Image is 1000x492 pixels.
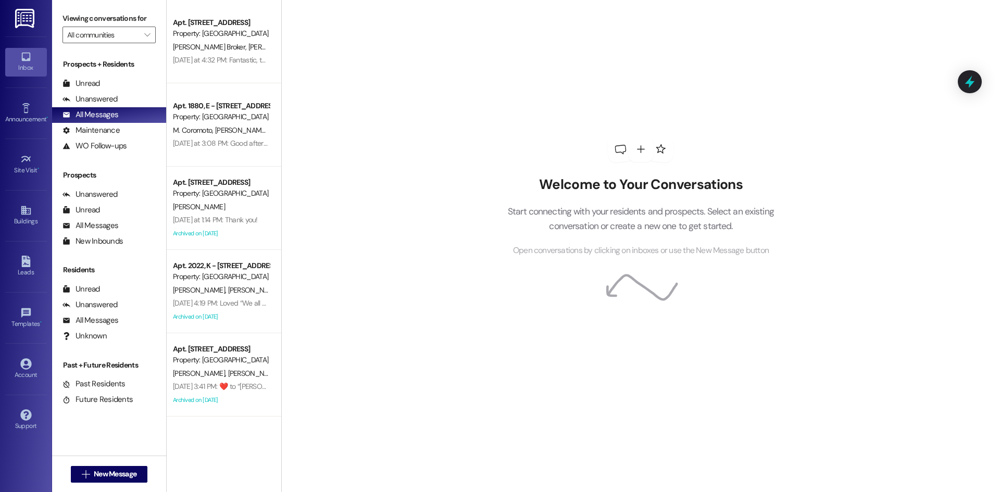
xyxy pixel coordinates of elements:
[173,177,269,188] div: Apt. [STREET_ADDRESS]
[173,215,258,224] div: [DATE] at 1:14 PM: Thank you!
[52,170,166,181] div: Prospects
[82,470,90,478] i: 
[248,42,304,52] span: [PERSON_NAME]
[63,315,118,326] div: All Messages
[173,260,269,271] div: Apt. 2022, K - [STREET_ADDRESS]
[173,125,215,135] span: M. Coromoto
[215,125,321,135] span: [PERSON_NAME] [PERSON_NAME]
[5,201,47,230] a: Buildings
[492,176,790,193] h2: Welcome to Your Conversations
[513,244,769,257] span: Open conversations by clicking on inboxes or use the New Message button
[228,369,280,378] span: [PERSON_NAME]
[63,284,100,295] div: Unread
[173,285,228,295] span: [PERSON_NAME]
[63,379,126,389] div: Past Residents
[173,355,269,365] div: Property: [GEOGRAPHIC_DATA]
[63,94,118,105] div: Unanswered
[172,310,270,323] div: Archived on [DATE]
[228,285,283,295] span: [PERSON_NAME]
[63,205,100,216] div: Unread
[67,27,139,43] input: All communities
[52,59,166,70] div: Prospects + Residents
[63,78,100,89] div: Unread
[52,264,166,275] div: Residents
[40,319,42,326] span: •
[5,150,47,179] a: Site Visit •
[15,9,36,28] img: ResiDesk Logo
[492,204,790,234] p: Start connecting with your residents and prospects. Select an existing conversation or create a n...
[173,202,225,211] span: [PERSON_NAME]
[5,406,47,434] a: Support
[173,382,409,391] div: [DATE] 3:41 PM: ​❤️​ to “ [PERSON_NAME] ([GEOGRAPHIC_DATA]): The first one! ”
[71,466,148,483] button: New Message
[94,469,136,480] span: New Message
[63,109,118,120] div: All Messages
[173,344,269,355] div: Apt. [STREET_ADDRESS]
[63,331,107,342] div: Unknown
[63,299,118,310] div: Unanswered
[37,165,39,172] span: •
[5,253,47,281] a: Leads
[63,189,118,200] div: Unanswered
[173,369,228,378] span: [PERSON_NAME]
[5,48,47,76] a: Inbox
[173,188,269,199] div: Property: [GEOGRAPHIC_DATA]
[63,10,156,27] label: Viewing conversations for
[52,360,166,371] div: Past + Future Residents
[63,236,123,247] div: New Inbounds
[63,394,133,405] div: Future Residents
[63,220,118,231] div: All Messages
[173,298,352,308] div: [DATE] 4:19 PM: Loved “We all should go, I definitely want to”
[172,227,270,240] div: Archived on [DATE]
[173,111,269,122] div: Property: [GEOGRAPHIC_DATA]
[173,55,494,65] div: [DATE] at 4:32 PM: Fantastic, thank you! We will plan to be there at 9:45 [DATE] morning. Have a ...
[173,17,269,28] div: Apt. [STREET_ADDRESS]
[173,271,269,282] div: Property: [GEOGRAPHIC_DATA]
[5,355,47,383] a: Account
[173,42,248,52] span: [PERSON_NAME] Broker
[5,304,47,332] a: Templates •
[46,114,48,121] span: •
[63,125,120,136] div: Maintenance
[173,100,269,111] div: Apt. 1880, E - [STREET_ADDRESS]
[144,31,150,39] i: 
[172,394,270,407] div: Archived on [DATE]
[63,141,127,152] div: WO Follow-ups
[173,28,269,39] div: Property: [GEOGRAPHIC_DATA]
